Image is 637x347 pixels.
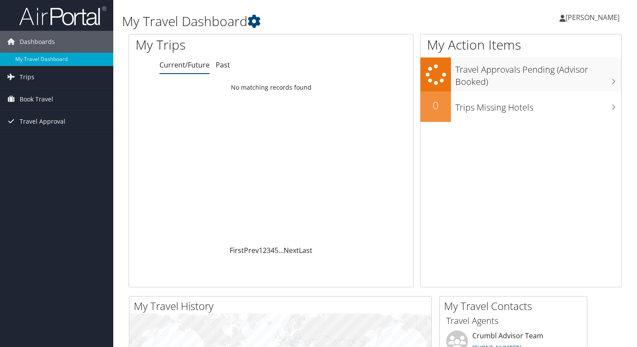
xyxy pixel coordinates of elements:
[455,97,621,114] h3: Trips Missing Hotels
[566,13,620,22] span: [PERSON_NAME]
[134,299,431,313] h2: My Travel History
[263,246,267,255] a: 2
[216,60,230,70] a: Past
[284,246,299,255] a: Next
[20,31,55,53] span: Dashboards
[20,88,53,110] span: Book Travel
[446,315,580,327] h3: Travel Agents
[230,246,244,255] a: First
[20,111,65,132] span: Travel Approval
[420,36,621,54] h1: My Action Items
[20,66,34,88] span: Trips
[278,246,284,255] span: …
[259,246,263,255] a: 1
[420,91,621,122] a: 0Trips Missing Hotels
[271,246,274,255] a: 4
[420,98,451,113] h2: 0
[267,246,271,255] a: 3
[299,246,312,255] a: Last
[444,299,587,313] h2: My Travel Contacts
[19,6,106,26] img: airportal-logo.png
[420,57,621,91] a: Travel Approvals Pending (Advisor Booked)
[274,246,278,255] a: 5
[559,4,628,30] a: [PERSON_NAME]
[244,246,259,255] a: Prev
[136,36,288,54] h1: My Trips
[122,12,460,30] h1: My Travel Dashboard
[129,80,413,95] td: No matching records found
[455,59,621,88] h3: Travel Approvals Pending (Advisor Booked)
[159,60,210,70] a: Current/Future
